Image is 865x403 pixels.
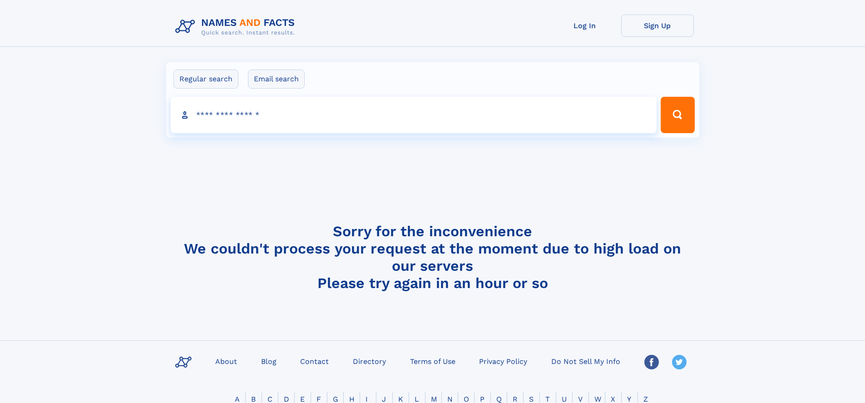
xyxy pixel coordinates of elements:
img: Logo Names and Facts [172,15,302,39]
a: Sign Up [621,15,694,37]
button: Search Button [661,97,694,133]
a: Blog [257,354,280,368]
label: Email search [248,70,305,89]
a: Do Not Sell My Info [548,354,624,368]
img: Facebook [644,355,659,369]
input: search input [171,97,657,133]
a: Contact [297,354,332,368]
a: Log In [549,15,621,37]
label: Regular search [173,70,238,89]
img: Twitter [672,355,687,369]
a: Directory [349,354,390,368]
a: About [212,354,241,368]
h4: Sorry for the inconvenience We couldn't process your request at the moment due to high load on ou... [172,223,694,292]
a: Terms of Use [406,354,459,368]
a: Privacy Policy [475,354,531,368]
